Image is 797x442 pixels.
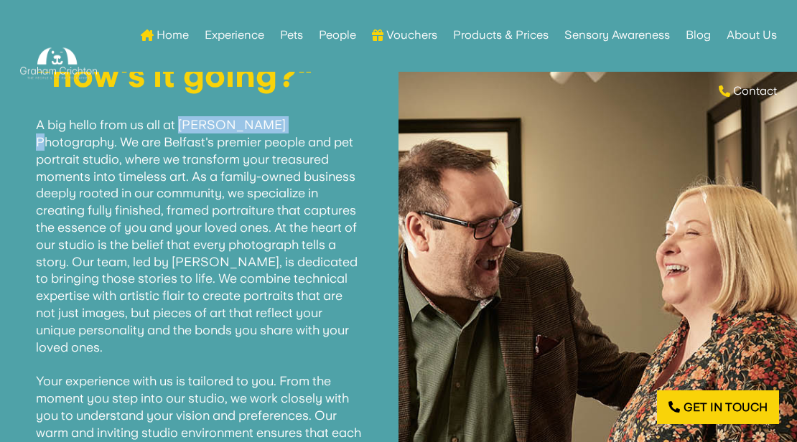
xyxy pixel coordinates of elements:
[205,7,264,63] a: Experience
[719,63,777,119] a: Contact
[564,7,670,63] a: Sensory Awareness
[657,390,779,424] a: Get in touch
[686,7,711,63] a: Blog
[453,7,549,63] a: Products & Prices
[20,44,97,83] img: Graham Crichton Photography Logo - Graham Crichton - Belfast Family & Pet Photography Studio
[280,7,303,63] a: Pets
[319,7,356,63] a: People
[372,7,437,63] a: Vouchers
[141,7,189,63] a: Home
[727,7,777,63] a: About Us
